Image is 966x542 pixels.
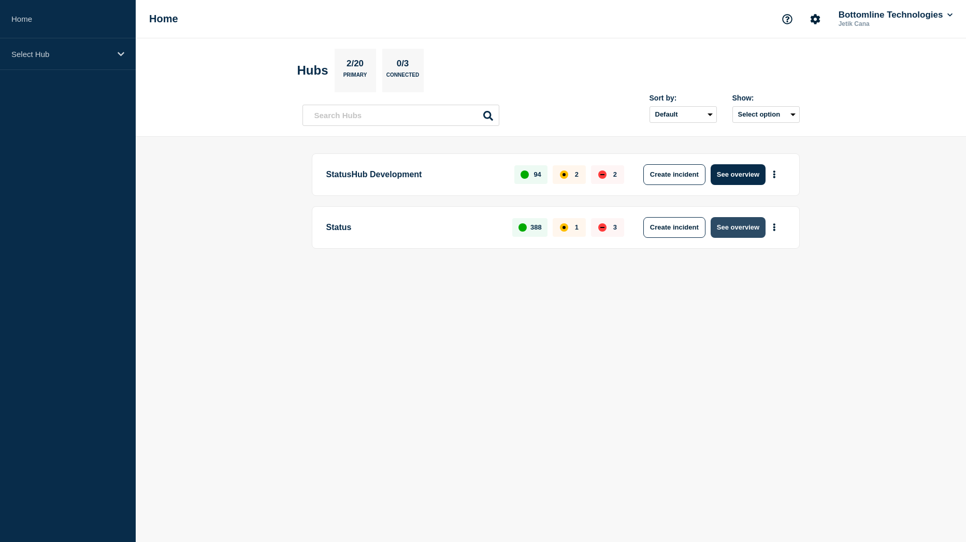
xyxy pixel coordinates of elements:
[11,50,111,59] p: Select Hub
[521,170,529,179] div: up
[643,217,705,238] button: Create incident
[643,164,705,185] button: Create incident
[732,106,800,123] button: Select option
[326,217,501,238] p: Status
[768,218,781,237] button: More actions
[560,170,568,179] div: affected
[650,106,717,123] select: Sort by
[837,10,955,20] button: Bottomline Technologies
[613,170,617,178] p: 2
[804,8,826,30] button: Account settings
[837,20,944,27] p: Jetik Cana
[386,72,419,83] p: Connected
[711,164,766,185] button: See overview
[149,13,178,25] h1: Home
[575,223,579,231] p: 1
[326,164,503,185] p: StatusHub Development
[342,59,367,72] p: 2/20
[518,223,527,232] div: up
[732,94,800,102] div: Show:
[343,72,367,83] p: Primary
[711,217,766,238] button: See overview
[302,105,499,126] input: Search Hubs
[598,170,607,179] div: down
[297,63,328,78] h2: Hubs
[598,223,607,232] div: down
[560,223,568,232] div: affected
[776,8,798,30] button: Support
[575,170,579,178] p: 2
[768,165,781,184] button: More actions
[530,223,542,231] p: 388
[534,170,541,178] p: 94
[650,94,717,102] div: Sort by:
[393,59,413,72] p: 0/3
[613,223,617,231] p: 3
